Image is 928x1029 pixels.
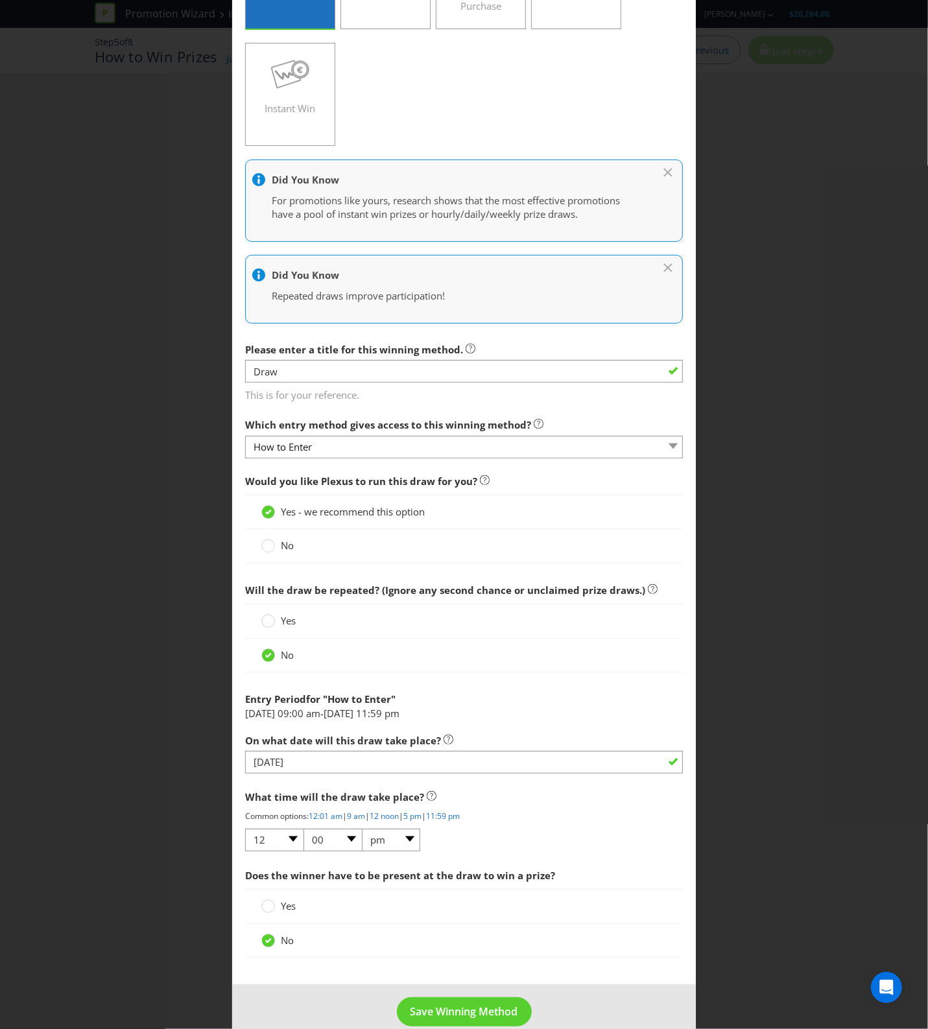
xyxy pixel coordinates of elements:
[391,692,396,705] span: "
[281,539,294,552] span: No
[871,972,902,1003] div: Open Intercom Messenger
[327,692,391,705] span: How to Enter
[245,751,684,774] input: DD/MM/YYYY
[245,692,306,705] span: Entry Period
[397,997,532,1026] button: Save Winning Method
[281,934,294,947] span: No
[272,289,644,303] p: Repeated draws improve participation!
[245,734,441,747] span: On what date will this draw take place?
[281,505,425,518] span: Yes - we recommend this option
[403,810,422,822] a: 5 pm
[278,707,320,720] span: 09:00 am
[245,810,309,822] span: Common options:
[356,707,399,720] span: 11:59 pm
[272,194,644,222] p: For promotions like yours, research shows that the most effective promotions have a pool of insta...
[245,343,463,356] span: Please enter a title for this winning method.
[245,418,531,431] span: Which entry method gives access to this winning method?
[426,810,460,822] a: 11:59 pm
[245,584,645,597] span: Will the draw be repeated? (Ignore any second chance or unclaimed prize draws.)
[245,790,424,803] span: What time will the draw take place?
[245,869,555,882] span: Does the winner have to be present at the draw to win a prize?
[245,383,684,402] span: This is for your reference.
[410,1004,518,1019] span: Save Winning Method
[245,707,275,720] span: [DATE]
[245,475,477,488] span: Would you like Plexus to run this draw for you?
[399,810,403,822] span: |
[281,899,296,912] span: Yes
[265,102,316,115] span: Instant Win
[422,810,426,822] span: |
[306,692,327,705] span: for "
[365,810,370,822] span: |
[347,810,365,822] a: 9 am
[281,614,296,627] span: Yes
[370,810,399,822] a: 12 noon
[320,707,324,720] span: -
[342,810,347,822] span: |
[324,707,353,720] span: [DATE]
[281,648,294,661] span: No
[309,810,342,822] a: 12:01 am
